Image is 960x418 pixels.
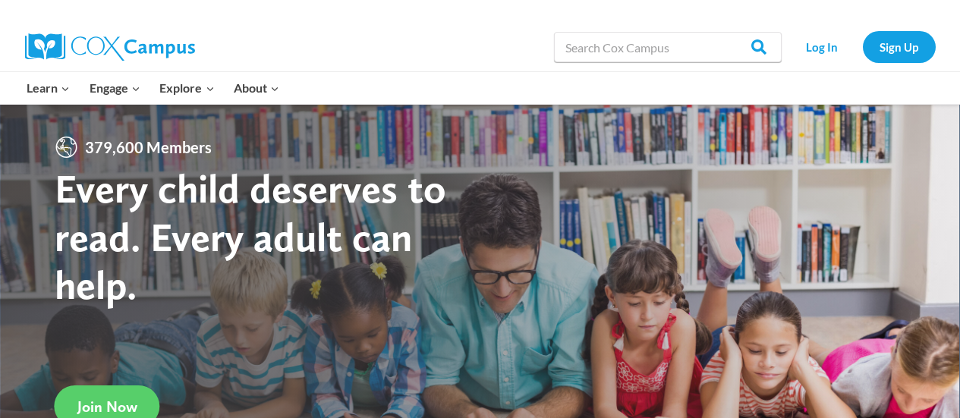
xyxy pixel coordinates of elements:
[25,33,195,61] img: Cox Campus
[863,31,936,62] a: Sign Up
[554,32,782,62] input: Search Cox Campus
[159,78,214,98] span: Explore
[79,135,218,159] span: 379,600 Members
[789,31,936,62] nav: Secondary Navigation
[90,78,140,98] span: Engage
[17,72,289,104] nav: Primary Navigation
[55,164,446,309] strong: Every child deserves to read. Every adult can help.
[27,78,70,98] span: Learn
[234,78,279,98] span: About
[77,398,137,416] span: Join Now
[789,31,855,62] a: Log In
